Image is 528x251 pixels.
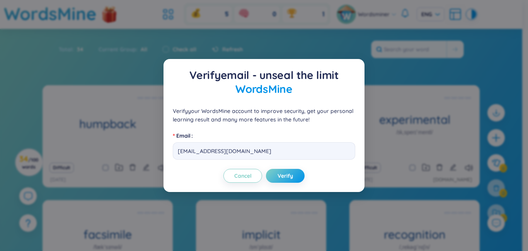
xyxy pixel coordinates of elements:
[266,169,305,183] button: Verify
[173,68,355,96] p: Verify email - unseal the limit
[278,172,293,180] span: Verify
[234,172,252,180] span: Cancel
[173,142,355,160] input: Email
[235,82,292,96] span: WordsMine
[173,130,196,142] label: Email
[223,169,262,183] button: Cancel
[173,107,355,124] p: Verify your WordsMine account to improve security, get your personal learning result and many mor...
